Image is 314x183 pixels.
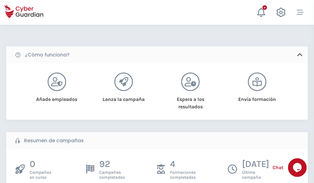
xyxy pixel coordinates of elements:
span: Chat [273,164,283,171]
b: ¿Cómo funciona? [25,51,70,59]
div: Espera a los resultados [165,91,216,110]
div: Añade empleados [31,91,82,103]
iframe: chat widget [288,158,308,177]
p: 4 [170,158,196,170]
p: 92 [99,158,125,170]
div: Lanza la campaña [98,91,149,103]
div: Envía formación [232,91,283,103]
span: Última campaña [242,170,269,180]
span: Campañas completadas [99,170,125,180]
span: Formaciones completadas [170,170,196,180]
b: Resumen de campañas [24,137,84,144]
div: + [262,5,267,10]
p: 0 [30,158,51,170]
span: Campañas en curso [30,170,51,180]
p: [DATE] [242,158,269,170]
